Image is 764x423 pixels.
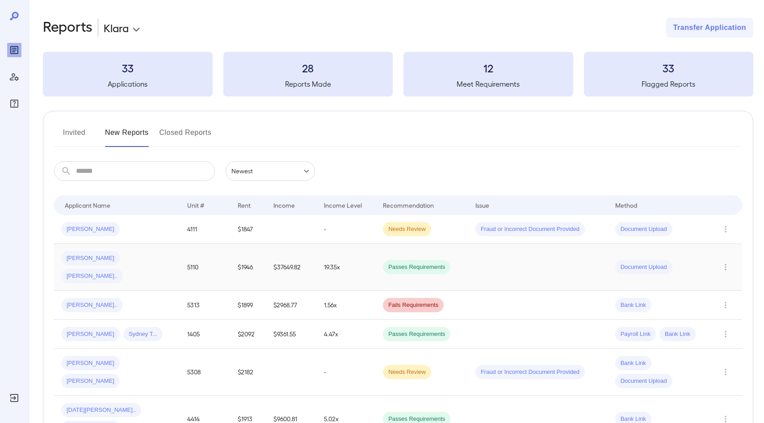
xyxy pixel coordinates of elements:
summary: 33Applications28Reports Made12Meet Requirements33Flagged Reports [43,52,753,96]
button: Invited [54,126,94,147]
span: Passes Requirements [383,330,450,339]
div: Unit # [187,200,204,210]
td: - [317,215,376,244]
td: 4.47x [317,320,376,349]
span: [PERSON_NAME] [61,254,120,263]
div: Rent [238,200,252,210]
button: Row Actions [718,298,733,312]
td: $2968.77 [266,291,317,320]
td: 5313 [180,291,231,320]
td: 5308 [180,349,231,396]
td: $1899 [231,291,266,320]
span: Fails Requirements [383,301,444,310]
div: Issue [475,200,490,210]
span: Sydney T... [123,330,163,339]
td: 19.35x [317,244,376,291]
td: $1847 [231,215,266,244]
p: Klara [104,21,129,35]
button: Closed Reports [160,126,212,147]
td: 1405 [180,320,231,349]
td: 4111 [180,215,231,244]
span: Document Upload [615,263,672,272]
span: Needs Review [383,225,431,234]
button: Row Actions [718,327,733,341]
td: $37649.82 [266,244,317,291]
td: $2182 [231,349,266,396]
button: Transfer Application [666,18,753,38]
div: Log Out [7,391,21,405]
span: [PERSON_NAME] [61,330,120,339]
h5: Meet Requirements [403,79,573,89]
div: Income [273,200,295,210]
div: Manage Users [7,70,21,84]
button: Row Actions [718,222,733,236]
span: [PERSON_NAME] [61,225,120,234]
td: $1946 [231,244,266,291]
h5: Flagged Reports [584,79,754,89]
span: [PERSON_NAME] [61,377,120,385]
span: Bank Link [615,359,651,368]
div: Newest [226,161,315,181]
div: Method [615,200,637,210]
div: Applicant Name [65,200,110,210]
td: 1.56x [317,291,376,320]
span: Fraud or Incorrect Document Provided [475,225,585,234]
h3: 33 [584,61,754,75]
span: [DATE][PERSON_NAME].. [61,406,141,415]
h3: 28 [223,61,393,75]
td: $2092 [231,320,266,349]
span: Document Upload [615,225,672,234]
span: [PERSON_NAME].. [61,301,123,310]
div: FAQ [7,96,21,111]
span: Document Upload [615,377,672,385]
span: Needs Review [383,368,431,377]
td: $9361.55 [266,320,317,349]
span: Payroll Link [615,330,656,339]
td: 5110 [180,244,231,291]
td: - [317,349,376,396]
h3: 12 [403,61,573,75]
div: Reports [7,43,21,57]
span: Passes Requirements [383,263,450,272]
span: [PERSON_NAME] [61,359,120,368]
span: Fraud or Incorrect Document Provided [475,368,585,377]
button: New Reports [105,126,149,147]
h5: Reports Made [223,79,393,89]
span: Bank Link [659,330,696,339]
button: Row Actions [718,365,733,379]
button: Row Actions [718,260,733,274]
h5: Applications [43,79,213,89]
div: Income Level [324,200,362,210]
span: Bank Link [615,301,651,310]
h3: 33 [43,61,213,75]
span: [PERSON_NAME].. [61,272,123,281]
h2: Reports [43,18,92,38]
div: Recommendation [383,200,434,210]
